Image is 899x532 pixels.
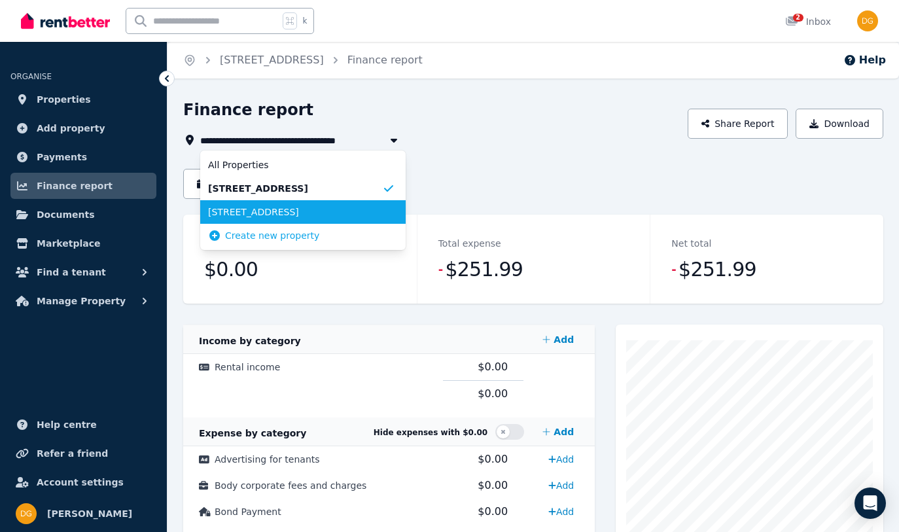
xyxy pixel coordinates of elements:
[543,501,579,522] a: Add
[37,178,113,194] span: Finance report
[208,182,382,195] span: [STREET_ADDRESS]
[785,15,831,28] div: Inbox
[671,260,676,279] span: -
[204,257,258,283] span: $0.00
[445,257,523,283] span: $251.99
[199,428,306,438] span: Expense by category
[478,505,508,518] span: $0.00
[167,42,438,79] nav: Breadcrumb
[537,419,579,445] a: Add
[37,264,106,280] span: Find a tenant
[543,475,579,496] a: Add
[215,362,280,372] span: Rental income
[10,469,156,495] a: Account settings
[215,480,366,491] span: Body corporate fees and charges
[37,236,100,251] span: Marketplace
[208,158,382,171] span: All Properties
[37,120,105,136] span: Add property
[857,10,878,31] img: Dan Gooden
[10,440,156,467] a: Refer a friend
[543,449,579,470] a: Add
[10,86,156,113] a: Properties
[478,361,508,373] span: $0.00
[688,109,788,139] button: Share Report
[16,503,37,524] img: Dan Gooden
[37,474,124,490] span: Account settings
[37,149,87,165] span: Payments
[47,506,132,522] span: [PERSON_NAME]
[10,230,156,257] a: Marketplace
[478,479,508,491] span: $0.00
[225,229,319,242] span: Create new property
[10,202,156,228] a: Documents
[843,52,886,68] button: Help
[215,506,281,517] span: Bond Payment
[10,115,156,141] a: Add property
[208,205,382,219] span: [STREET_ADDRESS]
[671,236,711,251] dt: Net total
[37,92,91,107] span: Properties
[374,428,487,437] span: Hide expenses with $0.00
[347,54,423,66] a: Finance report
[302,16,307,26] span: k
[793,14,803,22] span: 2
[10,259,156,285] button: Find a tenant
[10,288,156,314] button: Manage Property
[478,387,508,400] span: $0.00
[855,488,886,519] div: Open Intercom Messenger
[10,412,156,438] a: Help centre
[37,417,97,433] span: Help centre
[21,11,110,31] img: RentBetter
[199,336,301,346] span: Income by category
[10,72,52,81] span: ORGANISE
[183,99,313,120] h1: Finance report
[679,257,756,283] span: $251.99
[796,109,883,139] button: Download
[10,173,156,199] a: Finance report
[37,293,126,309] span: Manage Property
[37,446,108,461] span: Refer a friend
[37,207,95,222] span: Documents
[183,169,247,199] button: FY25
[478,453,508,465] span: $0.00
[220,54,324,66] a: [STREET_ADDRESS]
[438,236,501,251] dt: Total expense
[438,260,443,279] span: -
[537,327,579,353] a: Add
[10,144,156,170] a: Payments
[215,454,320,465] span: Advertising for tenants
